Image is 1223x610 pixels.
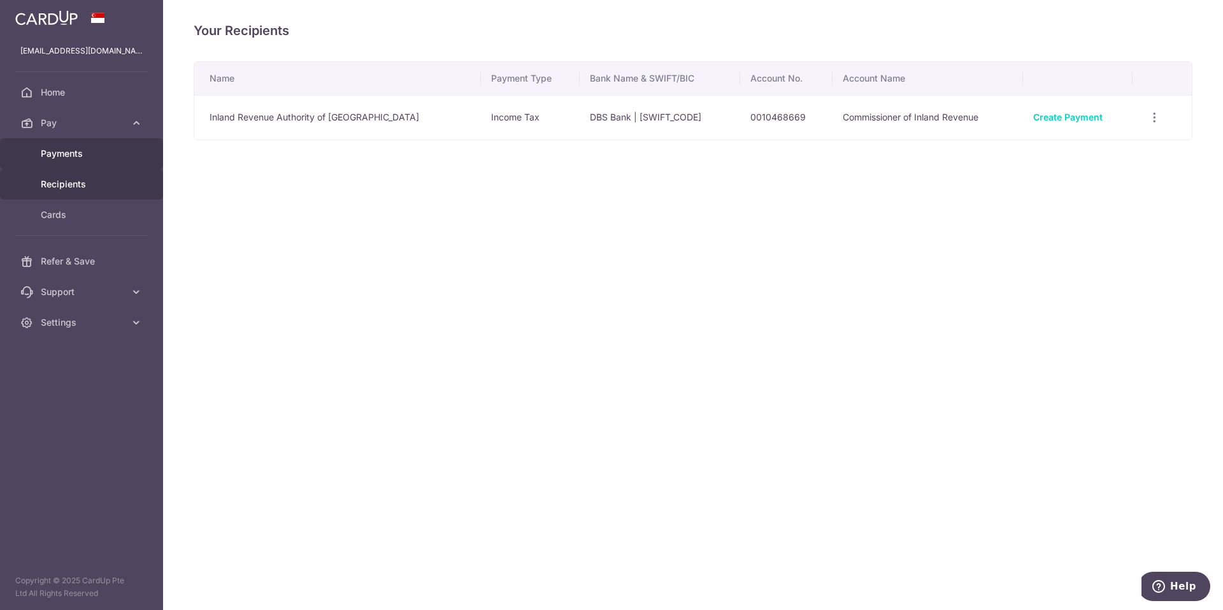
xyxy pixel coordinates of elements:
[41,208,125,221] span: Cards
[833,95,1023,140] td: Commissioner of Inland Revenue
[833,62,1023,95] th: Account Name
[194,62,481,95] th: Name
[1141,572,1210,604] iframe: Opens a widget where you can find more information
[41,286,125,298] span: Support
[481,95,580,140] td: Income Tax
[15,10,78,25] img: CardUp
[41,147,125,160] span: Payments
[41,255,125,268] span: Refer & Save
[194,20,1192,41] h4: Your Recipients
[41,86,125,99] span: Home
[740,95,833,140] td: 0010468669
[41,117,125,129] span: Pay
[580,62,740,95] th: Bank Name & SWIFT/BIC
[740,62,833,95] th: Account No.
[41,178,125,191] span: Recipients
[580,95,740,140] td: DBS Bank | [SWIFT_CODE]
[1033,112,1103,122] a: Create Payment
[41,316,125,329] span: Settings
[20,45,143,57] p: [EMAIL_ADDRESS][DOMAIN_NAME]
[481,62,580,95] th: Payment Type
[194,95,481,140] td: Inland Revenue Authority of [GEOGRAPHIC_DATA]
